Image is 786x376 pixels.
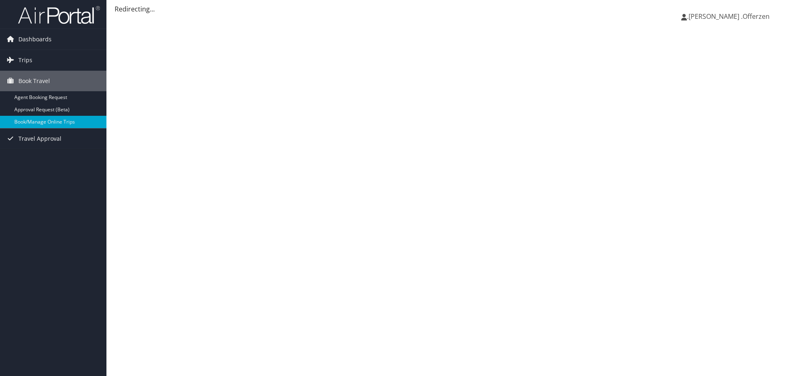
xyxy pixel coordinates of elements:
[18,50,32,70] span: Trips
[18,29,52,50] span: Dashboards
[115,4,778,14] div: Redirecting...
[681,4,778,29] a: .[PERSON_NAME] .Offerzen
[18,71,50,91] span: Book Travel
[18,5,100,25] img: airportal-logo.png
[18,128,61,149] span: Travel Approval
[687,12,770,21] span: .[PERSON_NAME] .Offerzen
